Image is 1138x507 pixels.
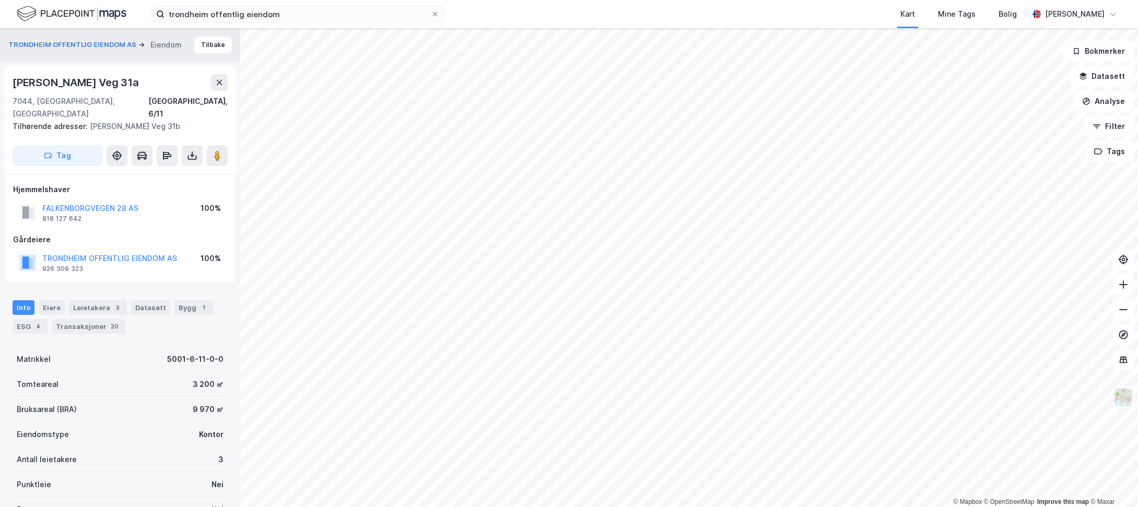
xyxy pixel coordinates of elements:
[17,378,58,391] div: Tomteareal
[42,215,81,223] div: 818 127 642
[212,478,224,491] div: Nei
[938,8,976,20] div: Mine Tags
[1113,387,1133,407] img: Z
[17,5,126,23] img: logo.f888ab2527a4732fd821a326f86c7f29.svg
[13,122,90,131] span: Tilhørende adresser:
[174,300,213,315] div: Bygg
[8,40,138,50] button: TRONDHEIM OFFENTLIG EIENDOM AS
[13,74,141,91] div: [PERSON_NAME] Veg 31a
[999,8,1017,20] div: Bolig
[1063,41,1134,62] button: Bokmerker
[33,321,43,332] div: 4
[984,498,1035,505] a: OpenStreetMap
[17,403,77,416] div: Bruksareal (BRA)
[42,265,83,273] div: 926 309 323
[13,95,148,120] div: 7044, [GEOGRAPHIC_DATA], [GEOGRAPHIC_DATA]
[39,300,65,315] div: Eiere
[1084,116,1134,137] button: Filter
[17,353,51,365] div: Matrikkel
[13,183,227,196] div: Hjemmelshaver
[198,302,209,313] div: 1
[1070,66,1134,87] button: Datasett
[201,252,221,265] div: 100%
[148,95,228,120] div: [GEOGRAPHIC_DATA], 6/11
[17,478,51,491] div: Punktleie
[1085,141,1134,162] button: Tags
[218,453,224,466] div: 3
[194,37,232,53] button: Tilbake
[13,300,34,315] div: Info
[201,202,221,215] div: 100%
[1073,91,1134,112] button: Analyse
[193,378,224,391] div: 3 200 ㎡
[109,321,121,332] div: 20
[13,319,48,334] div: ESG
[167,353,224,365] div: 5001-6-11-0-0
[131,300,170,315] div: Datasett
[69,300,127,315] div: Leietakere
[13,233,227,246] div: Gårdeiere
[1045,8,1105,20] div: [PERSON_NAME]
[165,6,431,22] input: Søk på adresse, matrikkel, gårdeiere, leietakere eller personer
[953,498,982,505] a: Mapbox
[13,145,102,166] button: Tag
[1086,457,1138,507] iframe: Chat Widget
[13,120,219,133] div: [PERSON_NAME] Veg 31b
[1037,498,1089,505] a: Improve this map
[900,8,915,20] div: Kart
[52,319,125,334] div: Transaksjoner
[150,39,182,51] div: Eiendom
[199,428,224,441] div: Kontor
[1086,457,1138,507] div: Kontrollprogram for chat
[112,302,123,313] div: 3
[17,428,69,441] div: Eiendomstype
[193,403,224,416] div: 9 970 ㎡
[17,453,77,466] div: Antall leietakere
